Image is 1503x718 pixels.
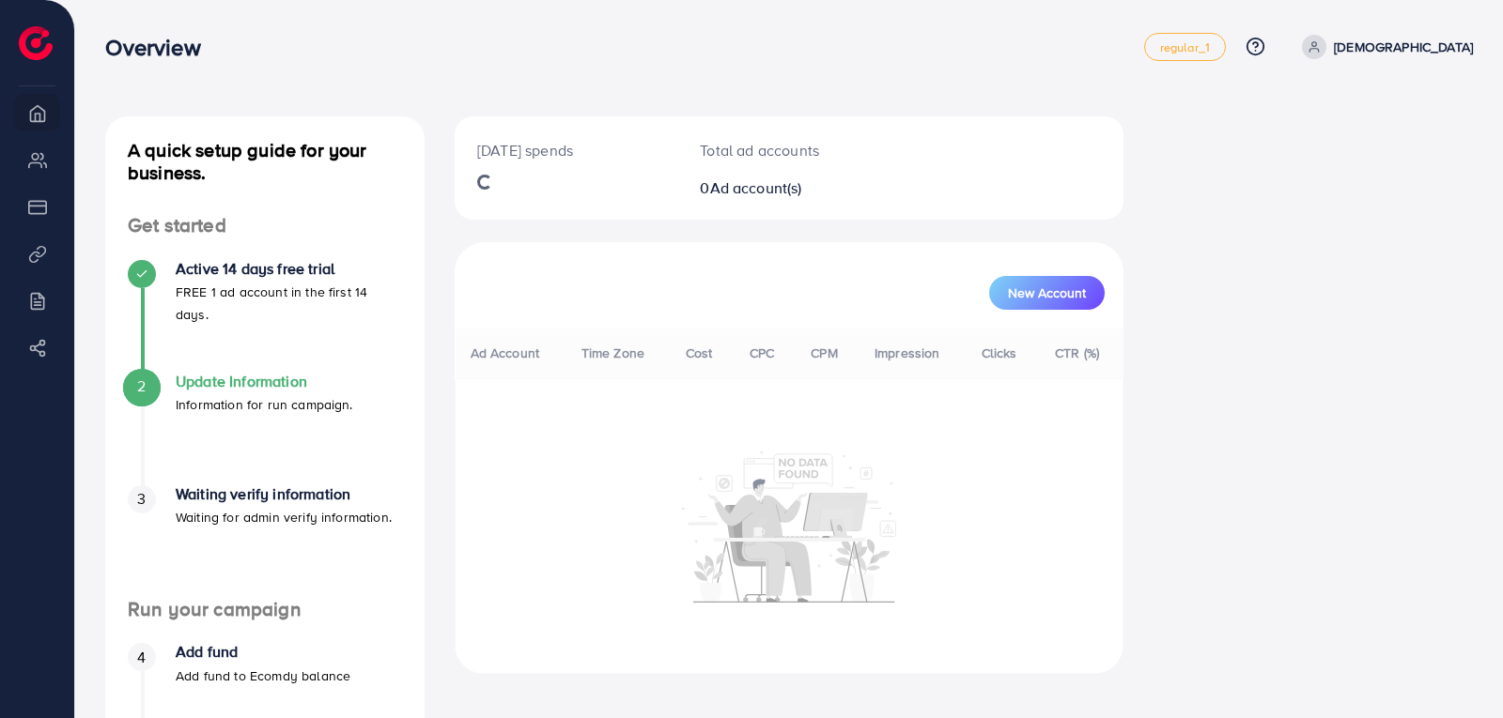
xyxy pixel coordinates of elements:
[176,485,392,503] h4: Waiting verify information
[105,214,425,237] h4: Get started
[1160,41,1210,53] span: regular_1
[137,375,146,397] span: 2
[105,139,425,184] h4: A quick setup guide for your business.
[176,665,350,687] p: Add fund to Ecomdy balance
[1008,286,1086,299] span: New Account
[176,393,353,416] p: Information for run campaign.
[176,281,402,326] p: FREE 1 ad account in the first 14 days.
[989,276,1105,310] button: New Account
[700,139,822,161] p: Total ad accounts
[137,488,146,510] span: 3
[1334,36,1473,58] p: [DEMOGRAPHIC_DATA]
[710,177,802,198] span: Ad account(s)
[176,506,392,528] p: Waiting for admin verify information.
[176,643,350,661] h4: Add fund
[105,373,425,485] li: Update Information
[105,34,215,61] h3: Overview
[477,139,655,161] p: [DATE] spends
[176,373,353,390] h4: Update Information
[105,598,425,621] h4: Run your campaign
[105,260,425,373] li: Active 14 days free trial
[700,179,822,197] h2: 0
[1294,35,1473,59] a: [DEMOGRAPHIC_DATA]
[176,260,402,278] h4: Active 14 days free trial
[1144,33,1226,61] a: regular_1
[105,485,425,598] li: Waiting verify information
[19,26,53,60] img: logo
[137,647,146,668] span: 4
